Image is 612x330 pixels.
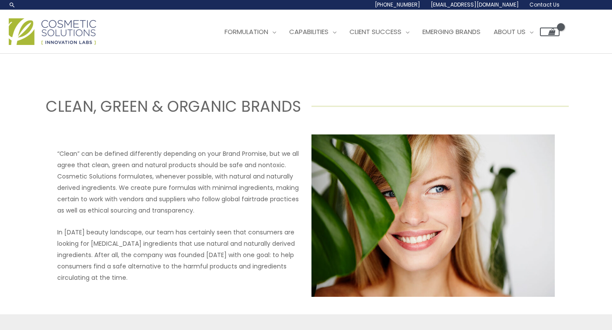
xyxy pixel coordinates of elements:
a: Emerging Brands [416,19,487,45]
span: Capabilities [289,27,328,36]
p: In [DATE] beauty landscape, our team has certainly seen that consumers are looking for [MEDICAL_D... [57,227,301,283]
a: Search icon link [9,1,16,8]
span: Emerging Brands [422,27,481,36]
a: Capabilities [283,19,343,45]
span: Contact Us [529,1,560,8]
p: “Clean” can be defined differently depending on your Brand Promise, but we all agree that clean, ... [57,148,301,216]
span: Client Success [349,27,401,36]
h1: CLEAN, GREEN & ORGANIC BRANDS [43,96,301,117]
a: Formulation [218,19,283,45]
span: [PHONE_NUMBER] [375,1,420,8]
img: Clean Green and Organic Private Label Image [311,134,555,297]
span: Formulation [225,27,268,36]
span: [EMAIL_ADDRESS][DOMAIN_NAME] [431,1,519,8]
a: View Shopping Cart, empty [540,27,560,36]
span: About Us [494,27,526,36]
a: Client Success [343,19,416,45]
nav: Site Navigation [211,19,560,45]
a: About Us [487,19,540,45]
img: Cosmetic Solutions Logo [9,18,96,45]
